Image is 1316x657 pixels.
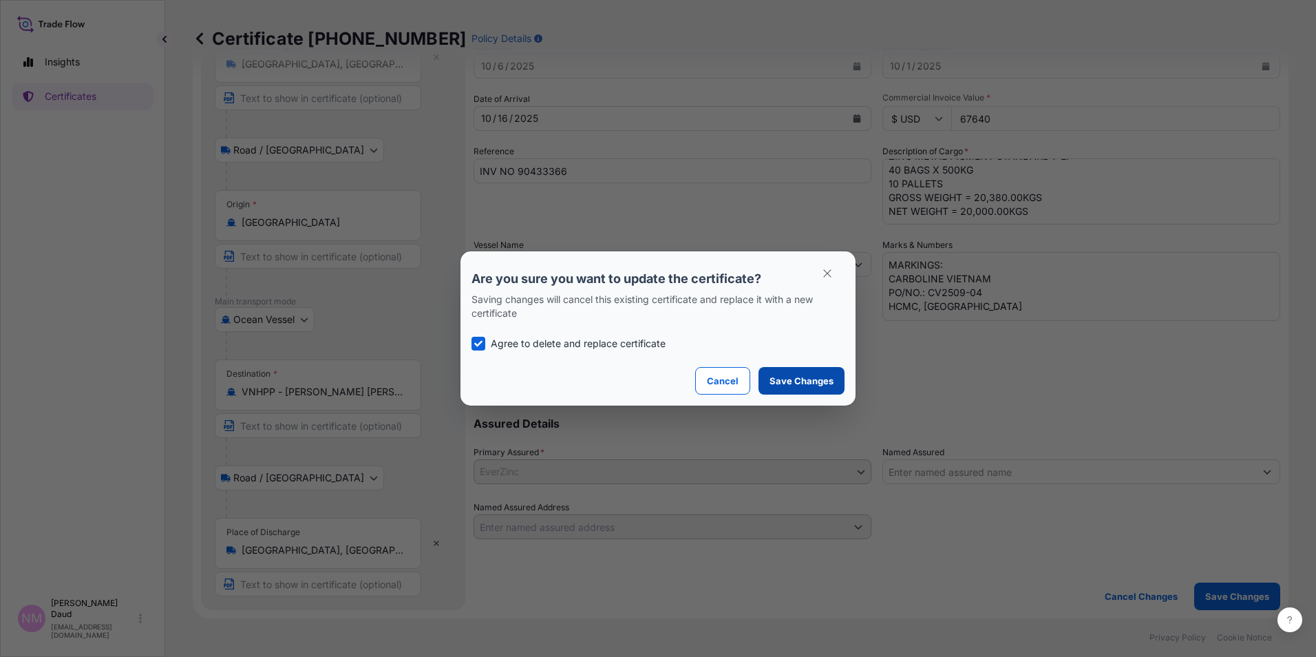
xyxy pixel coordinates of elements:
p: Save Changes [770,374,834,388]
p: Saving changes will cancel this existing certificate and replace it with a new certificate [471,293,845,320]
p: Agree to delete and replace certificate [491,337,666,351]
button: Save Changes [758,367,845,395]
p: Are you sure you want to update the certificate? [471,271,845,287]
button: Cancel [695,367,750,395]
p: Cancel [707,374,739,388]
